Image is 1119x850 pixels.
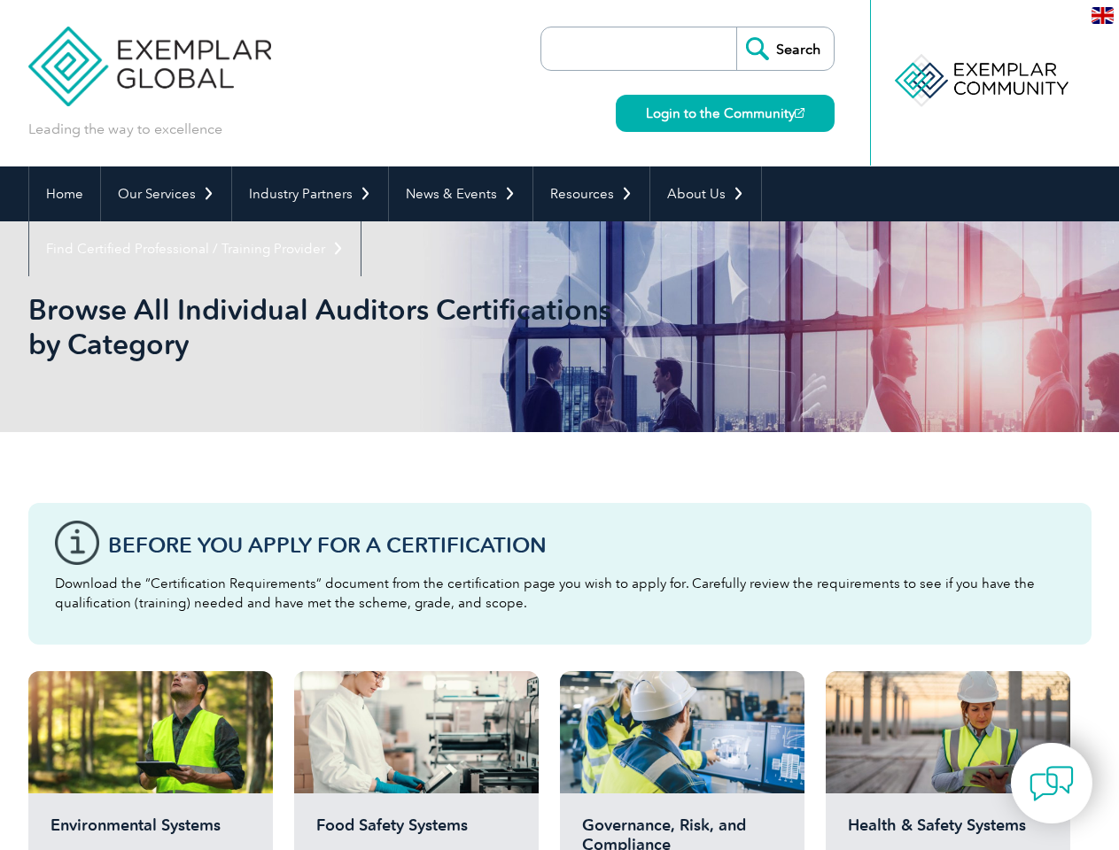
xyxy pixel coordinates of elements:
[29,166,100,221] a: Home
[28,292,709,361] h1: Browse All Individual Auditors Certifications by Category
[55,574,1065,613] p: Download the “Certification Requirements” document from the certification page you wish to apply ...
[1030,761,1074,806] img: contact-chat.png
[108,534,1065,556] h3: Before You Apply For a Certification
[616,95,835,132] a: Login to the Community
[736,27,834,70] input: Search
[101,166,231,221] a: Our Services
[389,166,532,221] a: News & Events
[1092,7,1114,24] img: en
[533,166,649,221] a: Resources
[232,166,388,221] a: Industry Partners
[795,108,804,118] img: open_square.png
[28,120,222,139] p: Leading the way to excellence
[29,221,361,276] a: Find Certified Professional / Training Provider
[650,166,761,221] a: About Us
